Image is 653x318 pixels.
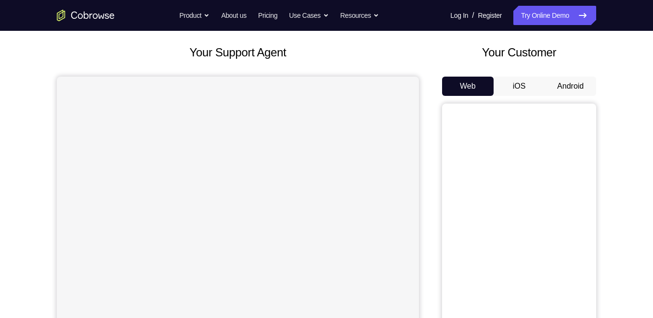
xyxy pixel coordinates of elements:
button: iOS [494,77,545,96]
h2: Your Customer [442,44,596,61]
button: Product [180,6,210,25]
a: Pricing [258,6,277,25]
button: Web [442,77,494,96]
span: / [472,10,474,21]
button: Resources [340,6,379,25]
a: Try Online Demo [513,6,596,25]
button: Use Cases [289,6,328,25]
a: Register [478,6,502,25]
a: Log In [450,6,468,25]
a: Go to the home page [57,10,115,21]
h2: Your Support Agent [57,44,419,61]
button: Android [545,77,596,96]
a: About us [221,6,246,25]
